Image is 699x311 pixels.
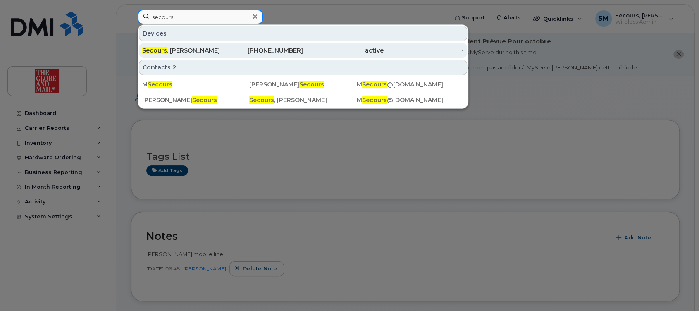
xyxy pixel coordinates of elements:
[299,81,324,88] span: Secours
[148,81,172,88] span: Secours
[139,77,467,92] a: MSecours[PERSON_NAME]SecoursMSecours@[DOMAIN_NAME]
[223,46,303,55] div: [PHONE_NUMBER]
[139,93,467,108] a: [PERSON_NAME]SecoursSecours, [PERSON_NAME]MSecours@[DOMAIN_NAME]
[192,96,217,104] span: Secours
[249,96,356,104] div: , [PERSON_NAME]
[303,46,384,55] div: active
[139,60,467,75] div: Contacts
[384,46,464,55] div: -
[249,96,274,104] span: Secours
[357,80,464,89] div: M @[DOMAIN_NAME]
[139,26,467,41] div: Devices
[139,43,467,58] a: Secours, [PERSON_NAME][PHONE_NUMBER]active-
[362,81,387,88] span: Secours
[357,96,464,104] div: M @[DOMAIN_NAME]
[172,63,177,72] span: 2
[142,46,223,55] div: , [PERSON_NAME]
[142,96,249,104] div: [PERSON_NAME]
[142,80,249,89] div: M
[249,80,356,89] div: [PERSON_NAME]
[362,96,387,104] span: Secours
[142,47,167,54] span: Secours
